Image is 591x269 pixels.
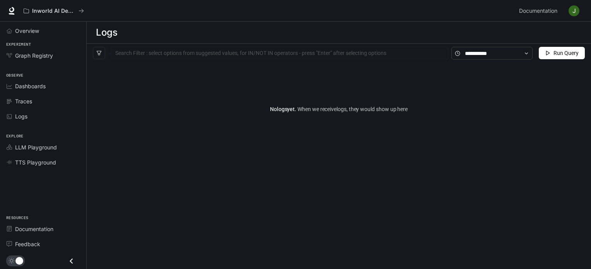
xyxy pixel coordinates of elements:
[15,158,56,166] span: TTS Playground
[3,222,83,236] a: Documentation
[15,51,53,60] span: Graph Registry
[519,6,557,16] span: Documentation
[3,94,83,108] a: Traces
[539,47,585,59] button: Run Query
[15,82,46,90] span: Dashboards
[553,49,579,57] span: Run Query
[566,3,582,19] button: User avatar
[3,24,83,38] a: Overview
[15,112,27,120] span: Logs
[15,256,23,265] span: Dark mode toggle
[3,156,83,169] a: TTS Playground
[3,140,83,154] a: LLM Playground
[63,253,80,269] button: Close drawer
[3,110,83,123] a: Logs
[96,25,117,40] h1: Logs
[569,5,579,16] img: User avatar
[3,237,83,251] a: Feedback
[296,106,408,112] span: When we receive logs , they would show up here
[15,225,53,233] span: Documentation
[20,3,87,19] button: All workspaces
[15,240,40,248] span: Feedback
[270,105,408,113] article: No logs yet.
[96,50,102,56] span: filter
[516,3,563,19] a: Documentation
[15,97,32,105] span: Traces
[15,143,57,151] span: LLM Playground
[93,47,105,59] button: filter
[3,49,83,62] a: Graph Registry
[3,79,83,93] a: Dashboards
[15,27,39,35] span: Overview
[32,8,75,14] p: Inworld AI Demos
